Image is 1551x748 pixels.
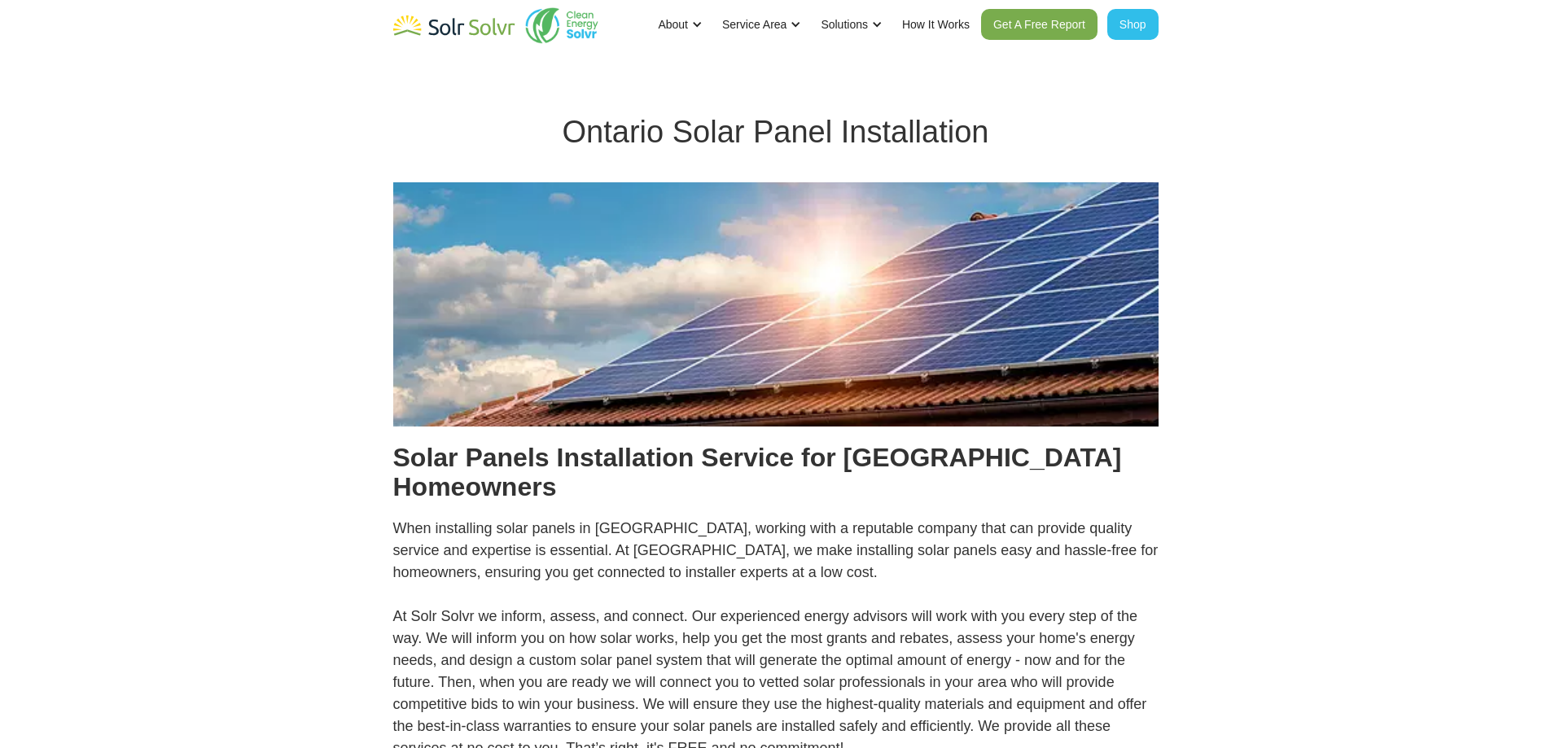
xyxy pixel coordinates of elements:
h2: Solar Panels Installation Service for [GEOGRAPHIC_DATA] Homeowners [393,443,1159,501]
div: Service Area [722,16,786,33]
a: Get A Free Report [981,9,1098,40]
h1: Ontario Solar Panel Installation [393,114,1159,150]
div: Solutions [821,16,868,33]
div: About [658,16,688,33]
img: Aerial view of solar panel installation in Ontario by Solr Solvr on residential rooftop with clea... [393,182,1159,426]
a: Shop [1107,9,1159,40]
